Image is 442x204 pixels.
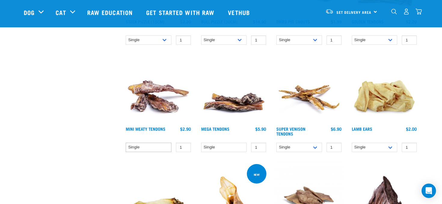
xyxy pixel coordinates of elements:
[331,126,342,131] div: $6.90
[276,128,305,135] a: Super Venison Tendons
[251,143,266,152] input: 1
[391,9,397,14] img: home-icon-1@2x.png
[406,126,417,131] div: $2.00
[251,35,266,45] input: 1
[56,8,66,17] a: Cat
[403,8,410,15] img: user.png
[327,35,342,45] input: 1
[336,11,371,13] span: Set Delivery Area
[275,56,343,124] img: 1286 Super Tendons 01
[422,184,436,198] div: Open Intercom Messenger
[140,0,222,24] a: Get started with Raw
[176,35,191,45] input: 1
[222,0,257,24] a: Vethub
[352,128,372,130] a: Lamb Ears
[251,170,262,179] div: new!
[124,56,192,124] img: 1289 Mini Tendons 01
[416,8,422,15] img: home-icon@2x.png
[176,143,191,152] input: 1
[81,0,140,24] a: Raw Education
[325,9,333,14] img: van-moving.png
[201,128,229,130] a: Mega Tendons
[255,126,266,131] div: $5.90
[402,143,417,152] input: 1
[24,8,35,17] a: Dog
[350,56,419,124] img: Pile Of Lamb Ears Treat For Pets
[327,143,342,152] input: 1
[180,126,191,131] div: $2.90
[402,35,417,45] input: 1
[200,56,268,124] img: 1295 Mega Tendons 01
[126,128,165,130] a: Mini Meaty Tendons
